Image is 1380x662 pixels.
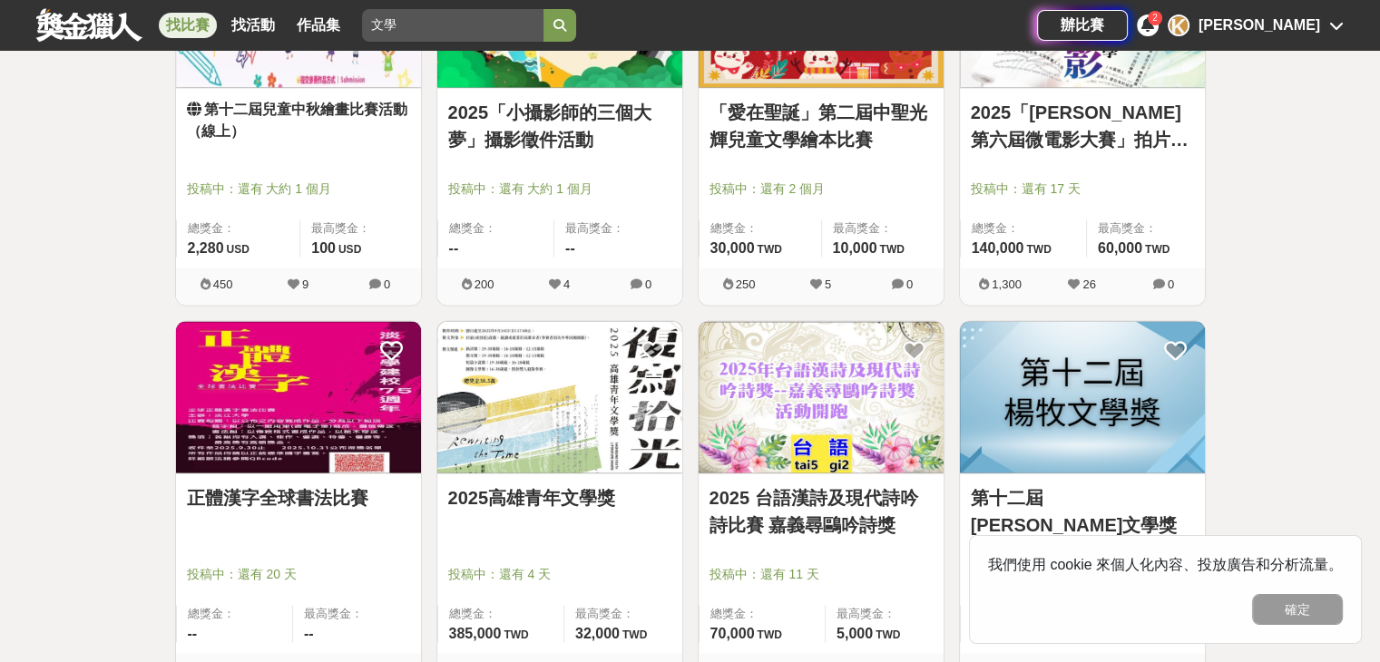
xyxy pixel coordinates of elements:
span: 最高獎金： [1098,219,1194,238]
span: 4 [563,277,570,291]
span: 投稿中：還有 大約 1 個月 [187,180,410,199]
span: 450 [213,277,233,291]
span: 投稿中：還有 11 天 [710,565,933,584]
span: 10,000 [833,240,877,256]
span: 5,000 [837,626,873,641]
span: 70,000 [710,626,755,641]
span: TWD [1145,243,1170,256]
span: 總獎金： [188,219,289,238]
a: 找活動 [224,13,282,38]
span: -- [188,626,198,641]
span: TWD [622,628,647,641]
img: Cover Image [176,321,421,472]
span: 最高獎金： [833,219,933,238]
span: 385,000 [449,626,502,641]
span: 26 [1082,277,1095,291]
span: 最高獎金： [837,605,933,623]
span: 總獎金： [710,219,810,238]
span: TWD [1026,243,1051,256]
span: 總獎金： [449,219,543,238]
span: 投稿中：還有 4 天 [448,565,671,584]
div: [PERSON_NAME] [1199,15,1320,36]
span: 0 [906,277,913,291]
span: 1,300 [992,277,1022,291]
a: Cover Image [960,321,1205,473]
span: 30,000 [710,240,755,256]
span: 總獎金： [710,605,814,623]
span: 32,000 [575,626,620,641]
span: 總獎金： [449,605,553,623]
span: -- [565,240,575,256]
span: 250 [736,277,756,291]
span: 投稿中：還有 17 天 [971,180,1194,199]
a: Cover Image [176,321,421,473]
span: 100 [311,240,336,256]
a: 2025「小攝影師的三個大夢」攝影徵件活動 [448,99,671,153]
a: 第十二屆[PERSON_NAME]文學獎 [971,484,1194,539]
button: 確定 [1252,594,1343,625]
span: -- [449,240,459,256]
span: 投稿中：還有 大約 1 個月 [448,180,671,199]
span: 5 [825,277,831,291]
span: -- [304,626,314,641]
img: Cover Image [437,321,682,472]
a: 第十二屆兒童中秋繪畫比賽活動（線上） [187,99,410,142]
input: 2025 反詐視界—全國影片競賽 [362,9,543,42]
span: 最高獎金： [575,605,671,623]
span: 140,000 [972,240,1024,256]
span: 2 [1152,13,1158,23]
img: Cover Image [699,321,944,472]
span: 0 [384,277,390,291]
span: 最高獎金： [565,219,671,238]
span: TWD [757,628,781,641]
a: 「愛在聖誕」第二屆中聖光輝兒童文學繪本比賽 [710,99,933,153]
span: 9 [302,277,308,291]
span: TWD [876,628,900,641]
span: USD [227,243,250,256]
span: TWD [879,243,904,256]
span: 總獎金： [188,605,282,623]
a: 2025「[PERSON_NAME]第六屆微電影大賽」拍片9/27短片徵件截止 [971,99,1194,153]
a: 2025高雄青年文學獎 [448,484,671,511]
img: Cover Image [960,321,1205,472]
span: 我們使用 cookie 來個人化內容、投放廣告和分析流量。 [988,557,1343,572]
span: 200 [475,277,494,291]
a: 找比賽 [159,13,217,38]
span: TWD [504,628,528,641]
a: 正體漢字全球書法比賽 [187,484,410,511]
a: 2025 台語漢詩及現代詩吟詩比賽 嘉義尋鷗吟詩獎 [710,484,933,539]
span: 投稿中：還有 20 天 [187,565,410,584]
a: 辦比賽 [1037,10,1128,41]
a: Cover Image [437,321,682,473]
span: 最高獎金： [311,219,409,238]
span: 0 [645,277,651,291]
span: 2,280 [188,240,224,256]
a: 作品集 [289,13,347,38]
span: 最高獎金： [304,605,410,623]
div: K [1168,15,1189,36]
span: 60,000 [1098,240,1142,256]
span: 總獎金： [972,219,1075,238]
span: 0 [1168,277,1174,291]
a: Cover Image [699,321,944,473]
span: TWD [757,243,781,256]
span: 投稿中：還有 2 個月 [710,180,933,199]
span: USD [338,243,361,256]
